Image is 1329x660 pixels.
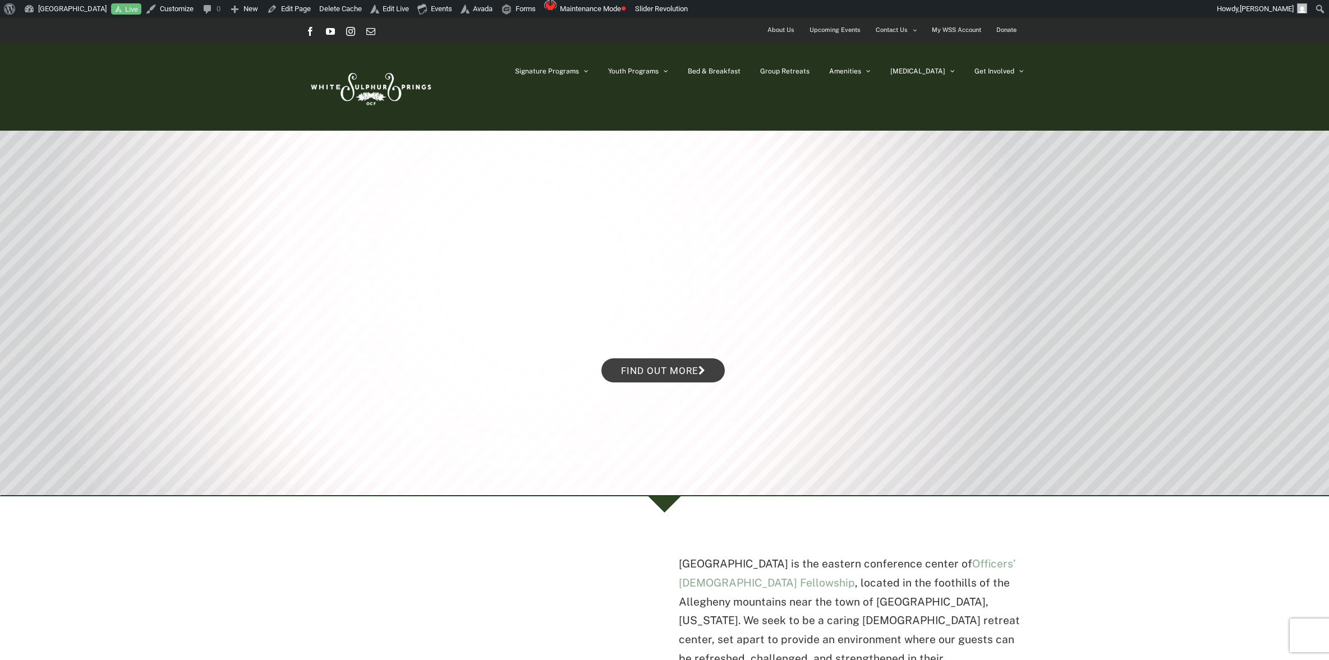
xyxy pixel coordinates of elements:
[515,68,579,75] span: Signature Programs
[306,61,435,113] img: White Sulphur Springs Logo
[608,43,668,99] a: Youth Programs
[688,68,741,75] span: Bed & Breakfast
[366,27,375,36] a: Email
[346,27,355,36] a: Instagram
[608,68,659,75] span: Youth Programs
[417,290,911,335] rs-layer: Winter Retreats at the Springs
[974,68,1014,75] span: Get Involved
[760,43,810,99] a: Group Retreats
[688,43,741,99] a: Bed & Breakfast
[974,43,1024,99] a: Get Involved
[760,68,810,75] span: Group Retreats
[679,557,1015,589] a: Officers’ [DEMOGRAPHIC_DATA] Fellowship
[829,68,861,75] span: Amenities
[829,43,871,99] a: Amenities
[111,3,141,15] a: Live
[925,18,988,43] a: My WSS Account
[876,22,908,38] span: Contact Us
[932,22,981,38] span: My WSS Account
[767,22,794,38] span: About Us
[996,22,1017,38] span: Donate
[989,18,1024,43] a: Donate
[810,22,861,38] span: Upcoming Events
[326,27,335,36] a: YouTube
[802,18,868,43] a: Upcoming Events
[515,43,588,99] a: Signature Programs
[306,27,315,36] a: Facebook
[1240,4,1294,13] span: [PERSON_NAME]
[890,68,945,75] span: [MEDICAL_DATA]
[760,18,1024,43] nav: Secondary Menu
[635,4,688,13] span: Slider Revolution
[601,358,725,382] a: Find out more
[760,18,802,43] a: About Us
[515,43,1024,99] nav: Main Menu
[890,43,955,99] a: [MEDICAL_DATA]
[868,18,924,43] a: Contact Us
